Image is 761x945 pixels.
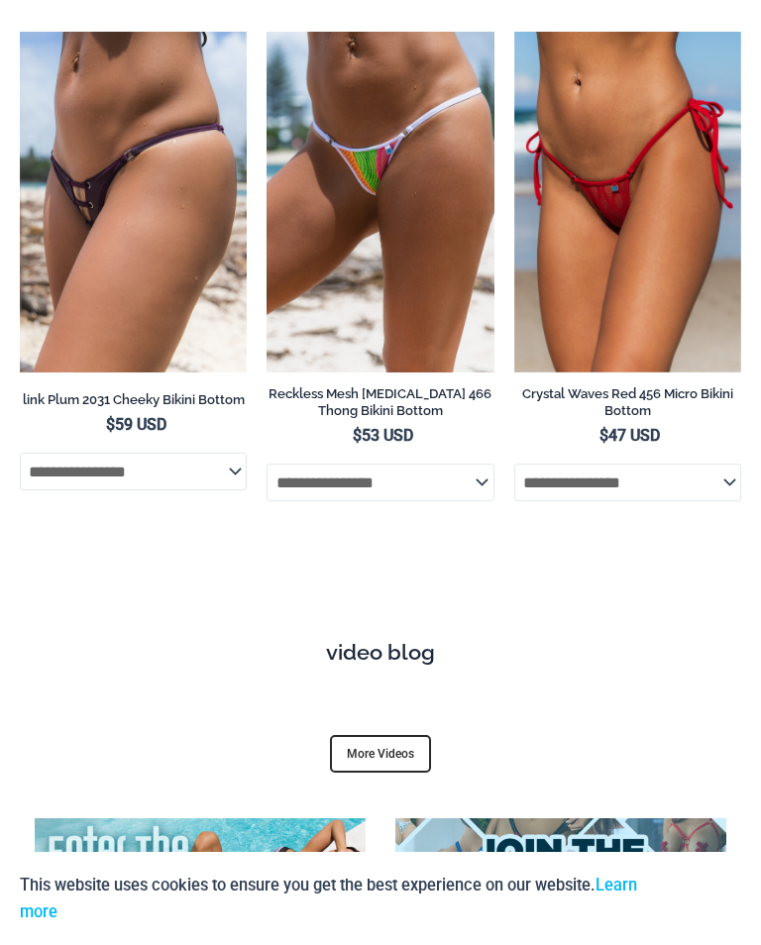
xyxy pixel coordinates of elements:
[514,385,741,419] h2: Crystal Waves Red 456 Micro Bikini Bottom
[514,32,741,372] img: Crystal Waves 456 Bottom 02
[20,872,642,925] p: This website uses cookies to ensure you get the best experience on our website.
[20,32,247,372] img: Link Plum 2031 Cheeky 03
[395,818,726,928] img: Join Community 2
[35,818,366,928] img: Enter Bikini Comp
[267,32,493,372] img: Reckless Mesh High Voltage 466 Thong 01
[35,639,726,665] h4: video blog
[267,32,493,372] a: Reckless Mesh High Voltage 466 Thong 01Reckless Mesh High Voltage 3480 Crop Top 466 Thong 01Reckl...
[20,391,247,415] a: link Plum 2031 Cheeky Bikini Bottom
[657,872,741,925] button: Accept
[106,415,115,434] span: $
[514,385,741,426] a: Crystal Waves Red 456 Micro Bikini Bottom
[106,415,166,434] bdi: 59 USD
[20,391,247,408] h2: link Plum 2031 Cheeky Bikini Bottom
[353,426,413,445] bdi: 53 USD
[20,876,637,921] a: Learn more
[599,426,660,445] bdi: 47 USD
[20,32,247,372] a: Link Plum 2031 Cheeky 03Link Plum 2031 Cheeky 04Link Plum 2031 Cheeky 04
[514,32,741,372] a: Crystal Waves 456 Bottom 02Crystal Waves 456 Bottom 01Crystal Waves 456 Bottom 01
[353,426,362,445] span: $
[267,385,493,419] h2: Reckless Mesh [MEDICAL_DATA] 466 Thong Bikini Bottom
[267,385,493,426] a: Reckless Mesh [MEDICAL_DATA] 466 Thong Bikini Bottom
[330,735,431,773] a: More Videos
[599,426,608,445] span: $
